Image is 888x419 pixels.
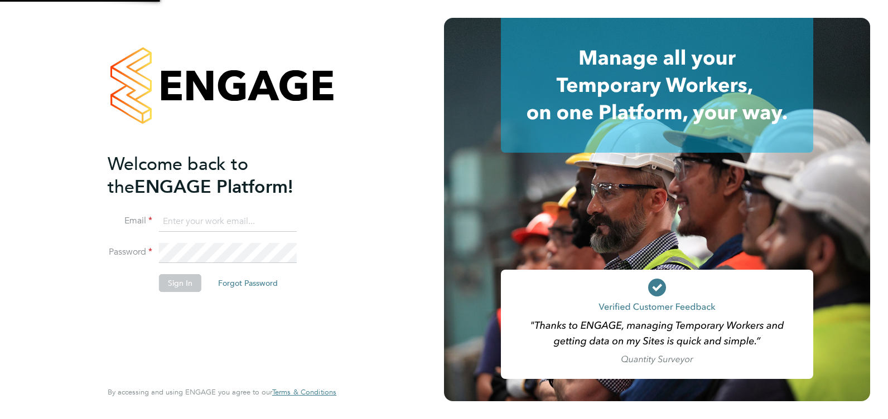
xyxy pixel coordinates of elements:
[108,153,325,198] h2: ENGAGE Platform!
[272,388,336,397] a: Terms & Conditions
[108,153,248,198] span: Welcome back to the
[108,387,336,397] span: By accessing and using ENGAGE you agree to our
[108,246,152,258] label: Password
[159,212,297,232] input: Enter your work email...
[159,274,201,292] button: Sign In
[209,274,287,292] button: Forgot Password
[108,215,152,227] label: Email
